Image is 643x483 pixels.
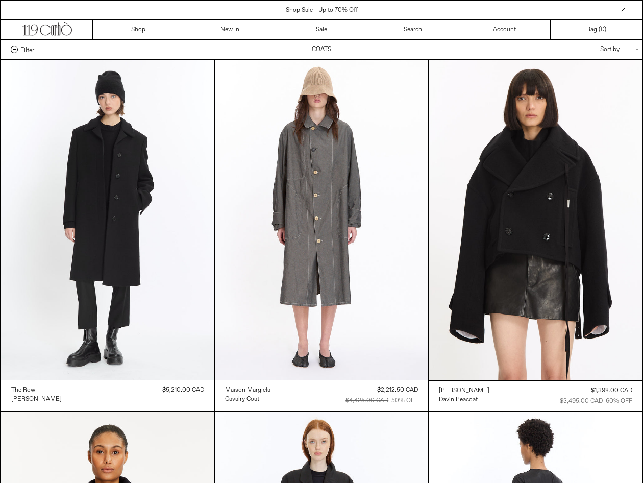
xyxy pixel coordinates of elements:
[367,20,459,39] a: Search
[286,6,358,14] a: Shop Sale - Up to 70% Off
[225,386,270,395] div: Maison Margiela
[345,396,388,405] div: $4,425.00 CAD
[391,396,418,405] div: 50% OFF
[377,385,418,395] div: $2,212.50 CAD
[276,20,367,39] a: Sale
[439,396,478,404] div: Davin Peacoat
[601,25,606,34] span: )
[591,386,632,395] div: $1,398.00 CAD
[225,395,259,404] div: Cavalry Coat
[20,46,34,53] span: Filter
[1,60,214,380] img: The Row Anton Coat
[551,20,642,39] a: Bag ()
[215,60,428,380] img: Maison Margiela Calvalry Coat
[11,385,62,395] a: The Row
[184,20,276,39] a: New In
[11,395,62,404] a: [PERSON_NAME]
[540,40,632,59] div: Sort by
[439,395,489,404] a: Davin Peacoat
[560,397,603,406] div: $3,495.00 CAD
[429,60,642,380] img: Ann Demeulemeester Davin Peacoat
[11,386,35,395] div: The Row
[225,385,270,395] a: Maison Margiela
[225,395,270,404] a: Cavalry Coat
[162,385,204,395] div: $5,210.00 CAD
[459,20,551,39] a: Account
[439,386,489,395] a: [PERSON_NAME]
[93,20,184,39] a: Shop
[601,26,604,34] span: 0
[606,397,632,406] div: 60% OFF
